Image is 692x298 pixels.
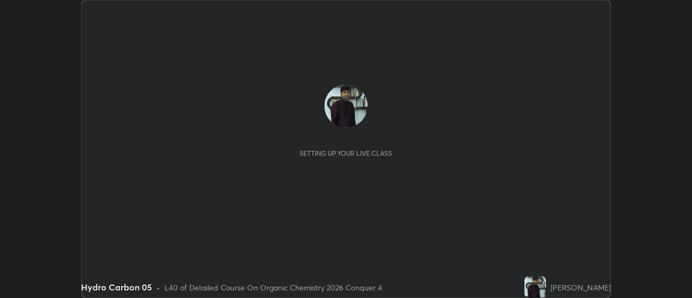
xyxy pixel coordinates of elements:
div: [PERSON_NAME] [550,282,611,293]
div: L40 of Detailed Course On Organic Chemistry 2026 Conquer 4 [164,282,382,293]
div: Hydro Carbon 05 [81,281,152,294]
div: • [156,282,160,293]
img: 70a7b9c5bbf14792b649b16145bbeb89.jpg [524,276,546,298]
div: Setting up your live class [300,149,392,157]
img: 70a7b9c5bbf14792b649b16145bbeb89.jpg [324,84,368,128]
